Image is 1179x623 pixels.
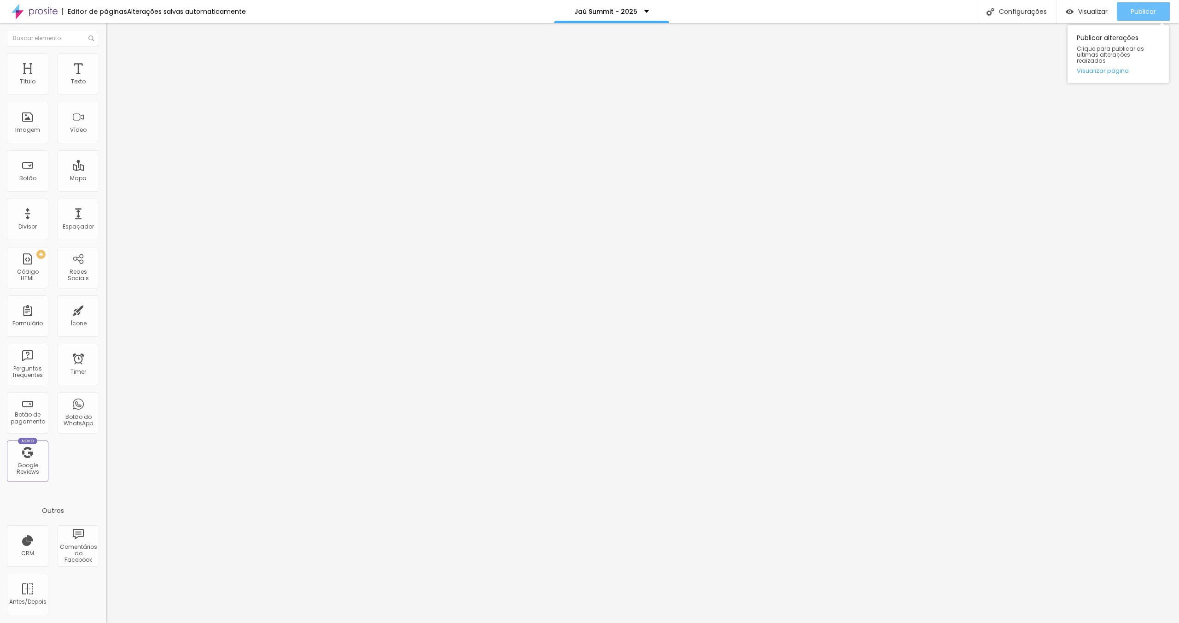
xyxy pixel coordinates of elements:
div: Título [20,78,35,85]
iframe: Editor [106,23,1179,623]
button: Visualizar [1056,2,1117,21]
img: Icone [986,8,994,16]
div: CRM [21,550,34,557]
div: Perguntas frequentes [9,365,46,379]
div: Imagem [15,127,40,133]
div: Publicar alterações [1068,25,1169,83]
button: Publicar [1117,2,1170,21]
div: Botão [19,175,36,182]
div: Espaçador [63,223,94,230]
span: Visualizar [1078,8,1108,15]
div: Vídeo [70,127,87,133]
div: Redes Sociais [60,269,96,282]
div: Alterações salvas automaticamente [127,8,246,15]
div: Mapa [70,175,87,182]
div: Google Reviews [9,462,46,476]
div: Texto [71,78,86,85]
div: Antes/Depois [9,599,46,605]
input: Buscar elemento [7,30,99,47]
div: Editor de páginas [62,8,127,15]
img: view-1.svg [1066,8,1074,16]
p: Jaú Summit - 2025 [574,8,637,15]
div: Formulário [12,320,43,327]
div: Divisor [18,223,37,230]
img: Icone [88,35,94,41]
div: Botão de pagamento [9,411,46,425]
div: Comentários do Facebook [60,544,96,564]
div: Novo [18,438,38,444]
div: Ícone [70,320,87,327]
span: Publicar [1131,8,1156,15]
div: Código HTML [9,269,46,282]
div: Botão do WhatsApp [60,414,96,427]
div: Timer [70,369,86,375]
a: Visualizar página [1077,68,1160,74]
span: Clique para publicar as ultimas alterações reaizadas [1077,46,1160,64]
